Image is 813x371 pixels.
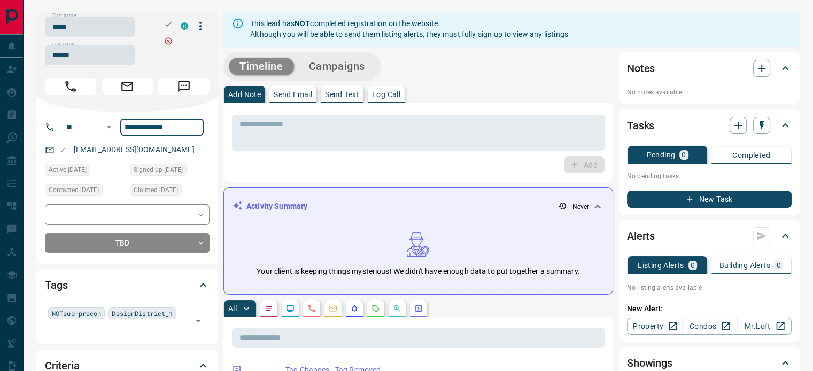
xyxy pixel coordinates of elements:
span: Claimed [DATE] [134,185,178,195]
h2: Alerts [627,227,655,244]
svg: Email Valid [59,146,66,154]
p: 0 [682,151,686,159]
p: 0 [777,262,781,269]
div: Sun Apr 17 2022 [130,184,210,199]
a: Condos [682,318,737,335]
svg: Listing Alerts [350,304,359,313]
span: DesignDistrict_1 [112,308,173,319]
h2: Notes [627,60,655,77]
a: Property [627,318,682,335]
svg: Calls [307,304,316,313]
p: No pending tasks [627,168,792,184]
div: Tasks [627,113,792,138]
p: Send Text [325,91,359,98]
p: No listing alerts available [627,283,792,293]
h2: Tags [45,277,67,294]
p: 0 [691,262,695,269]
button: Timeline [229,58,294,75]
p: New Alert: [627,303,792,314]
div: Sat May 07 2022 [45,184,125,199]
p: Pending [646,151,675,159]
button: Open [191,313,206,328]
p: Your client is keeping things mysterious! We didn't have enough data to put together a summary. [257,266,579,277]
span: Email [102,78,153,95]
p: Completed [732,152,770,159]
p: All [228,305,237,312]
div: Sun Apr 17 2022 [45,164,125,179]
strong: NOT [295,19,310,28]
span: Active [DATE] [49,164,87,175]
span: Message [158,78,210,95]
svg: Requests [371,304,380,313]
svg: Emails [329,304,337,313]
span: Call [45,78,96,95]
div: Sun Apr 17 2022 [130,164,210,179]
span: Contacted [DATE] [49,185,99,195]
button: Campaigns [298,58,376,75]
button: New Task [627,191,792,208]
a: Mr.Loft [737,318,792,335]
p: Building Alerts [719,262,770,269]
svg: Lead Browsing Activity [286,304,295,313]
h2: Tasks [627,117,654,134]
p: No notes available [627,88,792,97]
p: Activity Summary [246,201,307,212]
p: Listing Alerts [638,262,684,269]
a: [EMAIL_ADDRESS][DOMAIN_NAME] [74,145,195,154]
svg: Opportunities [393,304,401,313]
p: Add Note [228,91,261,98]
span: Signed up [DATE] [134,164,183,175]
label: First name [52,12,76,19]
span: NOTsub-precon [52,308,101,319]
svg: Notes [265,304,273,313]
div: TBD [45,233,210,253]
div: This lead has completed registration on the website. Although you will be able to send them listi... [250,14,568,44]
label: Last name [52,41,76,48]
div: Notes [627,56,792,81]
svg: Agent Actions [414,304,423,313]
div: Activity Summary- Never [233,196,604,216]
p: - Never [569,202,589,211]
p: Send Email [274,91,312,98]
p: Log Call [372,91,400,98]
button: Open [103,121,115,133]
div: Tags [45,272,210,298]
div: Alerts [627,223,792,249]
div: condos.ca [181,22,188,30]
